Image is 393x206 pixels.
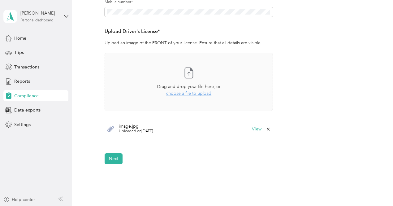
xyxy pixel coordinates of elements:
[14,121,31,128] span: Settings
[14,93,39,99] span: Compliance
[105,40,273,46] p: Upload an image of the FRONT of your license. Ensure that all details are visible.
[105,28,273,35] h3: Upload Driver's License*
[119,129,153,134] span: Uploaded on [DATE]
[119,124,153,129] span: image.jpg
[14,107,41,113] span: Data exports
[157,84,221,89] span: Drag and drop your file here, or
[3,196,35,203] button: Help center
[20,19,54,22] div: Personal dashboard
[358,171,393,206] iframe: Everlance-gr Chat Button Frame
[105,53,273,111] span: Drag and drop your file here, orchoose a file to upload
[14,35,26,42] span: Home
[166,91,211,96] span: choose a file to upload
[14,64,39,70] span: Transactions
[252,127,261,131] button: View
[14,78,30,85] span: Reports
[105,153,123,164] button: Next
[14,49,24,56] span: Trips
[20,10,59,16] div: [PERSON_NAME]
